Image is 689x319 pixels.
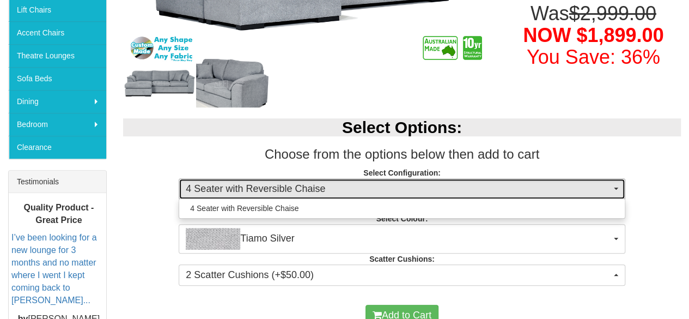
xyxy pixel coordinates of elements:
[186,268,611,282] span: 2 Scatter Cushions (+$50.00)
[9,90,106,113] a: Dining
[190,203,298,214] span: 4 Seater with Reversible Chaise
[363,168,441,177] strong: Select Configuration:
[179,264,625,286] button: 2 Scatter Cushions (+$50.00)
[186,182,611,196] span: 4 Seater with Reversible Chaise
[369,255,435,263] strong: Scatter Cushions:
[23,203,94,225] b: Quality Product - Great Price
[9,171,106,193] div: Testimonials
[123,147,681,161] h3: Choose from the options below then add to cart
[9,136,106,159] a: Clearance
[342,118,462,136] b: Select Options:
[9,67,106,90] a: Sofa Beds
[523,24,663,46] span: NOW $1,899.00
[186,228,240,250] img: Tiamo Silver
[527,46,660,68] font: You Save: 36%
[186,228,611,250] span: Tiamo Silver
[11,233,97,305] a: I’ve been looking for a new lounge for 3 months and no matter where I went I kept coming back to ...
[9,44,106,67] a: Theatre Lounges
[179,224,625,254] button: Tiamo SilverTiamo Silver
[179,178,625,200] button: 4 Seater with Reversible Chaise
[9,113,106,136] a: Bedroom
[506,3,681,68] h1: Was
[569,2,656,25] del: $2,999.00
[376,214,428,223] strong: Select Colour:
[9,21,106,44] a: Accent Chairs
